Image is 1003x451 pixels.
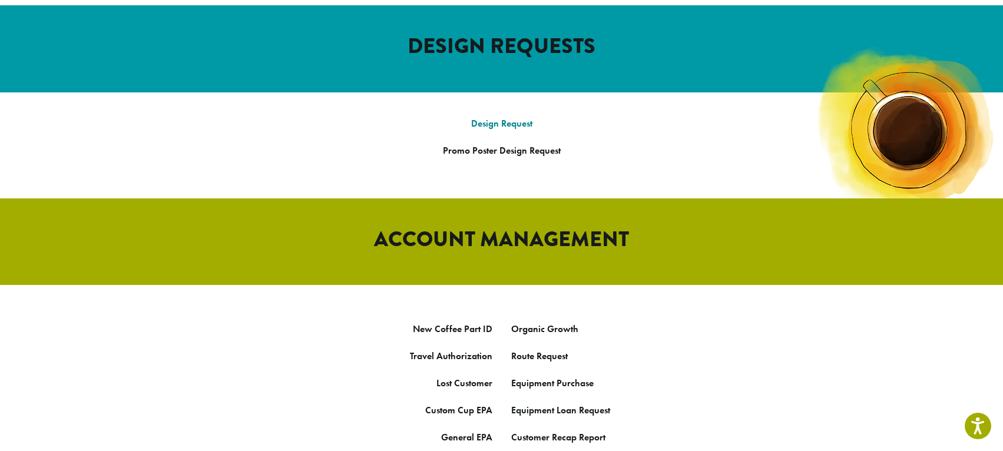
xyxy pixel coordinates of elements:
a: se [585,377,594,389]
a: Lost Customer [436,377,492,389]
a: Custom Cup EPA [425,404,492,416]
a: Organic Growth [511,323,578,335]
a: New Coffee Part ID [413,323,492,335]
a: Design Request [471,117,532,130]
a: Route Request [511,350,568,362]
a: Customer Recap Report [511,431,605,443]
a: Equipment Purcha [511,377,585,389]
h2: ACCOUNT MANAGEMENT [166,227,838,252]
h2: DESIGN REQUESTS [166,34,838,59]
a: Travel Authorization [410,350,492,362]
a: General EPA [441,431,492,443]
a: Equipment Loan Request [511,404,610,416]
a: Promo Poster Design Request [443,144,561,157]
